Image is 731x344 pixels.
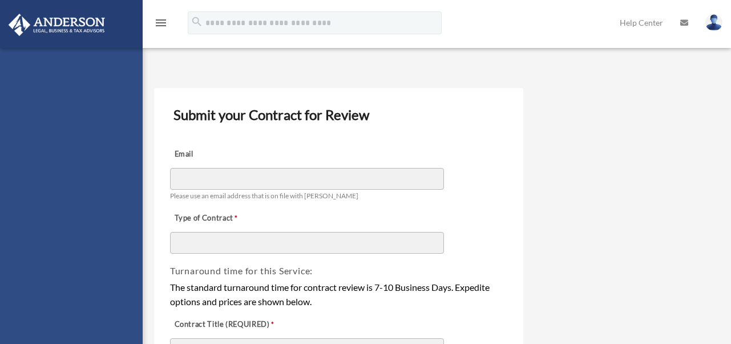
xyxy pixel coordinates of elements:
[705,14,722,31] img: User Pic
[169,103,509,127] h3: Submit your Contract for Review
[170,280,508,309] div: The standard turnaround time for contract review is 7-10 Business Days. Expedite options and pric...
[170,317,284,333] label: Contract Title (REQUIRED)
[5,14,108,36] img: Anderson Advisors Platinum Portal
[170,191,358,200] span: Please use an email address that is on file with [PERSON_NAME]
[154,16,168,30] i: menu
[170,211,284,227] label: Type of Contract
[154,20,168,30] a: menu
[170,265,313,276] span: Turnaround time for this Service:
[170,147,284,163] label: Email
[191,15,203,28] i: search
